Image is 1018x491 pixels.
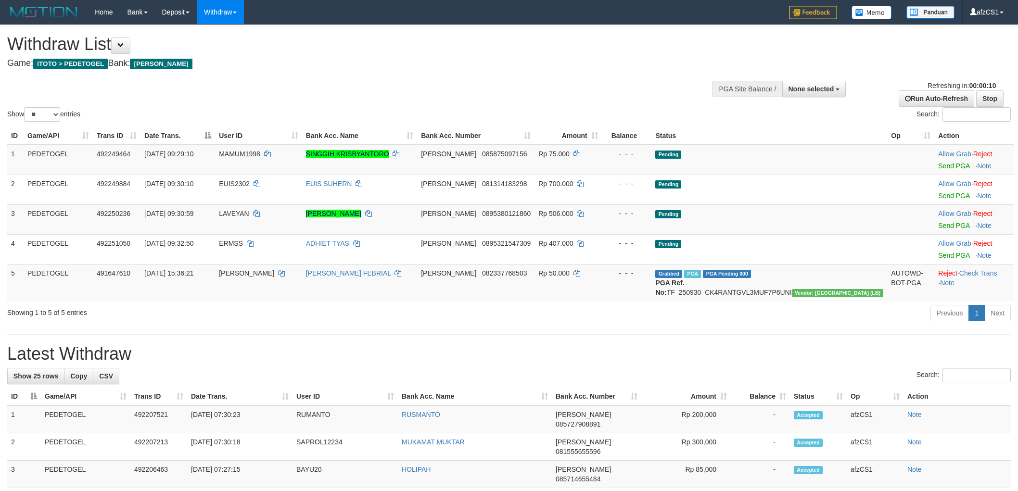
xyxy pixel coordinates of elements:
span: Accepted [794,466,823,474]
a: Note [977,252,992,259]
td: AUTOWD-BOT-PGA [887,264,934,301]
select: Showentries [24,107,60,122]
th: Balance [602,127,652,145]
span: Rp 506.000 [538,210,573,217]
a: Run Auto-Refresh [899,90,974,107]
div: - - - [606,239,648,248]
span: Rp 407.000 [538,239,573,247]
td: 3 [7,461,41,488]
a: Stop [976,90,1004,107]
div: - - - [606,268,648,278]
a: Reject [973,239,993,247]
span: 492250236 [97,210,130,217]
a: Note [907,411,922,418]
span: 492249884 [97,180,130,188]
a: [PERSON_NAME] [306,210,361,217]
th: Action [934,127,1014,145]
th: Bank Acc. Name: activate to sort column ascending [398,388,552,405]
th: Date Trans.: activate to sort column descending [140,127,215,145]
a: Send PGA [938,252,969,259]
h4: Game: Bank: [7,59,669,68]
a: Send PGA [938,192,969,200]
a: SINGGIH KRISBYANTORO [306,150,389,158]
img: MOTION_logo.png [7,5,80,19]
th: Trans ID: activate to sort column ascending [93,127,140,145]
img: panduan.png [906,6,954,19]
td: BAYU20 [293,461,398,488]
span: Copy 085714655484 to clipboard [556,475,600,483]
a: RUSMANTO [402,411,440,418]
span: · [938,239,973,247]
td: 3 [7,204,24,234]
th: Date Trans.: activate to sort column ascending [187,388,293,405]
img: Feedback.jpg [789,6,837,19]
a: [PERSON_NAME] FEBRIAL [306,269,391,277]
span: Vendor URL: https://dashboard.q2checkout.com/secure [792,289,884,297]
td: TF_250930_CK4RANTGVL3MUF7P6UNI [651,264,887,301]
td: · [934,175,1014,204]
td: PEDETOGEL [24,175,93,204]
span: [PERSON_NAME] [219,269,274,277]
input: Search: [942,368,1011,382]
td: PEDETOGEL [24,145,93,175]
td: PEDETOGEL [41,433,130,461]
td: Rp 300,000 [641,433,731,461]
span: [DATE] 09:30:59 [144,210,193,217]
span: [PERSON_NAME] [421,210,476,217]
a: Send PGA [938,222,969,229]
span: Copy 0895380121860 to clipboard [482,210,531,217]
th: Game/API: activate to sort column ascending [24,127,93,145]
td: PEDETOGEL [41,461,130,488]
a: EUIS SUHERN [306,180,352,188]
img: Button%20Memo.svg [852,6,892,19]
span: Accepted [794,411,823,419]
b: PGA Ref. No: [655,279,684,296]
a: Next [984,305,1011,321]
a: MUKAMAT MUKTAR [402,438,465,446]
span: 492251050 [97,239,130,247]
td: 2 [7,433,41,461]
span: EUIS2302 [219,180,250,188]
th: ID: activate to sort column descending [7,388,41,405]
td: [DATE] 07:27:15 [187,461,293,488]
th: Op: activate to sort column ascending [847,388,903,405]
span: [DATE] 09:32:50 [144,239,193,247]
a: Reject [973,210,993,217]
div: - - - [606,149,648,159]
th: Bank Acc. Number: activate to sort column ascending [417,127,534,145]
h1: Latest Withdraw [7,344,1011,364]
span: Pending [655,240,681,248]
a: 1 [968,305,985,321]
a: Reject [973,150,993,158]
input: Search: [942,107,1011,122]
span: None selected [789,85,834,93]
th: Amount: activate to sort column ascending [534,127,601,145]
span: Copy 082337768503 to clipboard [482,269,527,277]
a: Note [907,466,922,473]
span: ITOTO > PEDETOGEL [33,59,108,69]
span: · [938,150,973,158]
span: LAVEYAN [219,210,249,217]
td: · · [934,264,1014,301]
td: 492206463 [130,461,187,488]
span: Marked by afzCS1 [684,270,701,278]
div: Showing 1 to 5 of 5 entries [7,304,417,317]
span: Copy 085727908891 to clipboard [556,420,600,428]
th: ID [7,127,24,145]
th: Trans ID: activate to sort column ascending [130,388,187,405]
td: 1 [7,405,41,433]
td: · [934,204,1014,234]
td: PEDETOGEL [41,405,130,433]
span: [PERSON_NAME] [556,466,611,473]
span: Copy 081555655596 to clipboard [556,448,600,455]
td: 5 [7,264,24,301]
a: Previous [930,305,969,321]
td: SAPROL12234 [293,433,398,461]
a: Show 25 rows [7,368,64,384]
td: RUMANTO [293,405,398,433]
span: ERMSS [219,239,243,247]
div: - - - [606,179,648,189]
td: - [731,461,790,488]
span: Copy 081314183298 to clipboard [482,180,527,188]
span: Copy 0895321547309 to clipboard [482,239,531,247]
